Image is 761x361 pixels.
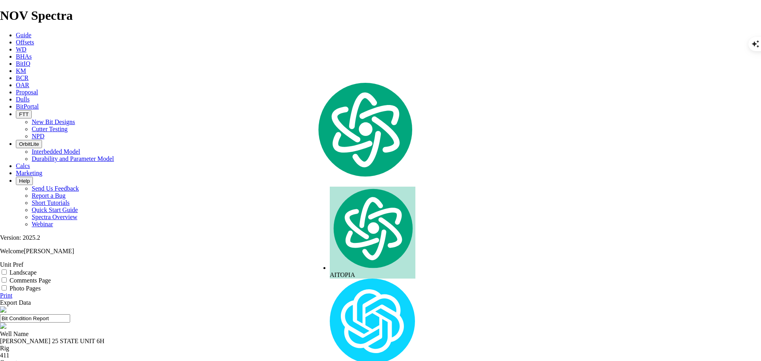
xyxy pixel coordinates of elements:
a: BitIQ [16,60,30,67]
a: BitPortal [16,103,39,110]
a: Marketing [16,170,42,176]
a: Send Us Feedback [32,185,79,192]
a: WD [16,46,27,53]
a: OAR [16,82,29,88]
a: Durability and Parameter Model [32,155,114,162]
button: FTT [16,110,32,118]
span: Help [19,178,30,184]
div: AITOPIA [330,187,415,279]
a: BCR [16,74,29,81]
a: Quick Start Guide [32,206,78,213]
label: Photo Pages [10,285,41,292]
a: Dulls [16,96,30,103]
a: Calcs [16,162,30,169]
a: KM [16,67,26,74]
a: Guide [16,32,31,38]
a: Interbedded Model [32,148,80,155]
span: FTT [19,111,29,117]
a: Report a Bug [32,192,65,199]
a: Webinar [32,221,53,227]
span: OrbitLite [19,141,39,147]
a: Proposal [16,89,38,96]
label: Comments Page [10,277,51,284]
a: New Bit Designs [32,118,75,125]
button: Help [16,177,33,185]
button: OrbitLite [16,140,42,148]
a: Offsets [16,39,34,46]
a: NPD [32,133,44,139]
label: Landscape [10,269,36,276]
a: Spectra Overview [32,214,77,220]
a: Short Tutorials [32,199,70,206]
a: BHAs [16,53,32,60]
span: [PERSON_NAME] [24,248,74,254]
a: Cutter Testing [32,126,68,132]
